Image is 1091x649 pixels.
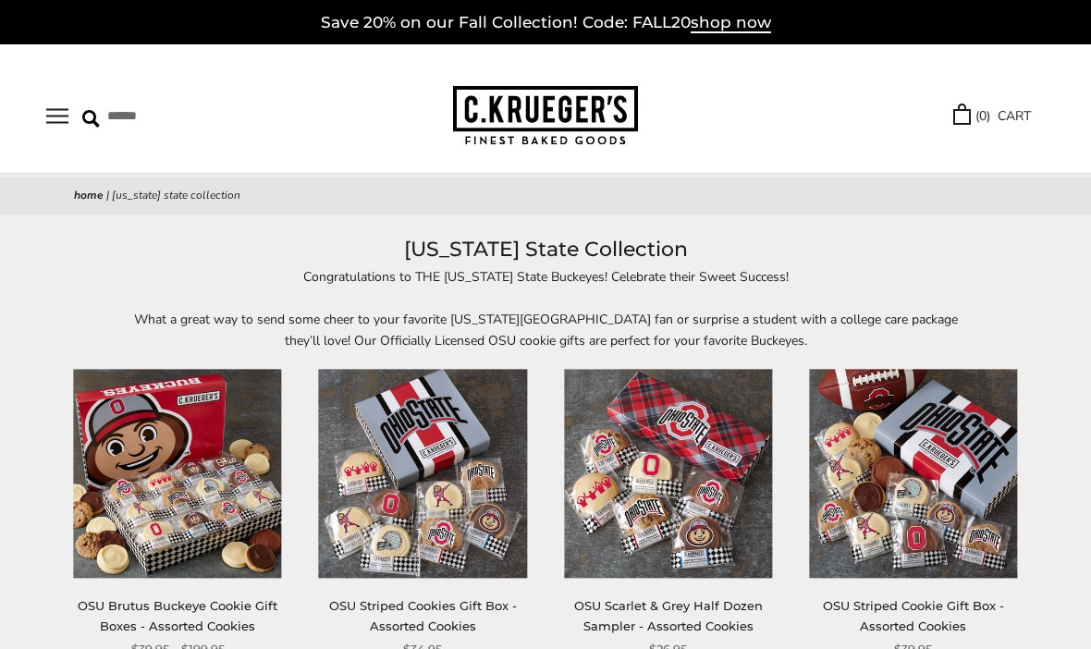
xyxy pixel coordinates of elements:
nav: breadcrumbs [74,187,1017,205]
span: [US_STATE] State Collection [112,188,240,202]
span: | [106,188,109,202]
img: OSU Striped Cookie Gift Box - Assorted Cookies [809,370,1017,578]
a: OSU Striped Cookie Gift Box - Assorted Cookies [823,598,1004,632]
a: OSU Striped Cookies Gift Box - Assorted Cookies [329,598,517,632]
span: shop now [691,13,771,33]
img: OSU Brutus Buckeye Cookie Gift Boxes - Assorted Cookies [74,370,282,578]
button: Open navigation [46,108,68,124]
p: Congratulations to THE [US_STATE] State Buckeyes! Celebrate their Sweet Success! [120,266,971,288]
input: Search [82,102,288,130]
a: Home [74,188,104,202]
img: C.KRUEGER'S [453,86,638,146]
img: OSU Scarlet & Grey Half Dozen Sampler - Assorted Cookies [564,370,772,578]
a: (0) CART [953,105,1031,127]
p: What a great way to send some cheer to your favorite [US_STATE][GEOGRAPHIC_DATA] fan or surprise ... [120,309,971,351]
img: Search [82,110,100,128]
img: OSU Striped Cookies Gift Box - Assorted Cookies [319,370,527,578]
a: Save 20% on our Fall Collection! Code: FALL20shop now [321,13,771,33]
a: OSU Brutus Buckeye Cookie Gift Boxes - Assorted Cookies [78,598,277,632]
a: OSU Scarlet & Grey Half Dozen Sampler - Assorted Cookies [574,598,763,632]
h1: [US_STATE] State Collection [74,233,1017,266]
